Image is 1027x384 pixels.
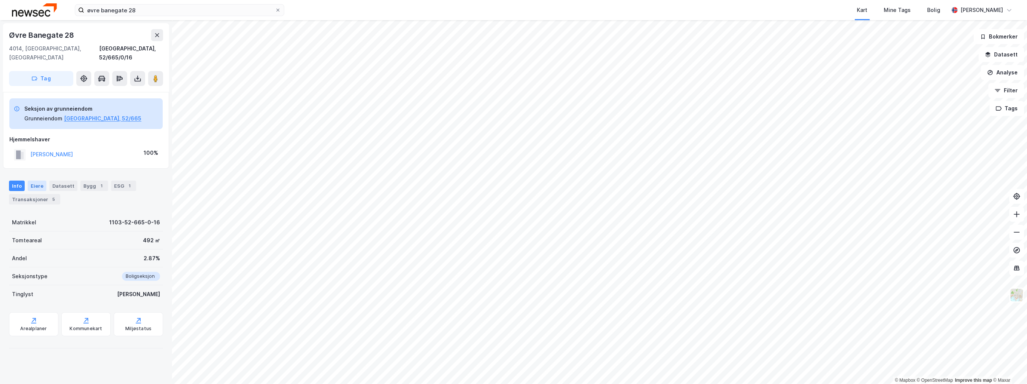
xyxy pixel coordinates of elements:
div: Andel [12,254,27,263]
div: 4014, [GEOGRAPHIC_DATA], [GEOGRAPHIC_DATA] [9,44,99,62]
button: [GEOGRAPHIC_DATA], 52/665 [64,114,141,123]
div: ESG [111,181,136,191]
div: Bolig [927,6,940,15]
div: [PERSON_NAME] [960,6,1003,15]
div: Hjemmelshaver [9,135,163,144]
div: Tinglyst [12,290,33,299]
a: Mapbox [895,378,915,383]
div: Mine Tags [884,6,911,15]
button: Tag [9,71,73,86]
button: Datasett [978,47,1024,62]
div: 1103-52-665-0-16 [109,218,160,227]
iframe: Chat Widget [990,348,1027,384]
a: Improve this map [955,378,992,383]
input: Søk på adresse, matrikkel, gårdeiere, leietakere eller personer [84,4,275,16]
a: OpenStreetMap [917,378,953,383]
div: Grunneiendom [24,114,62,123]
div: Kontrollprogram for chat [990,348,1027,384]
div: 100% [144,148,158,157]
div: Kommunekart [70,326,102,332]
div: Seksjonstype [12,272,47,281]
div: 1 [98,182,105,190]
button: Bokmerker [974,29,1024,44]
div: Seksjon av grunneiendom [24,104,141,113]
div: Matrikkel [12,218,36,227]
div: Tomteareal [12,236,42,245]
div: Transaksjoner [9,194,60,205]
button: Filter [988,83,1024,98]
div: 2.87% [144,254,160,263]
div: Info [9,181,25,191]
div: 1 [126,182,133,190]
div: [PERSON_NAME] [117,290,160,299]
button: Analyse [981,65,1024,80]
div: Eiere [28,181,46,191]
div: Øvre Banegate 28 [9,29,76,41]
div: Datasett [49,181,77,191]
div: 5 [50,196,57,203]
img: Z [1009,288,1024,302]
div: [GEOGRAPHIC_DATA], 52/665/0/16 [99,44,163,62]
img: newsec-logo.f6e21ccffca1b3a03d2d.png [12,3,57,16]
button: Tags [989,101,1024,116]
div: Arealplaner [20,326,47,332]
div: Bygg [80,181,108,191]
div: Miljøstatus [125,326,151,332]
div: Kart [857,6,867,15]
div: 492 ㎡ [143,236,160,245]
